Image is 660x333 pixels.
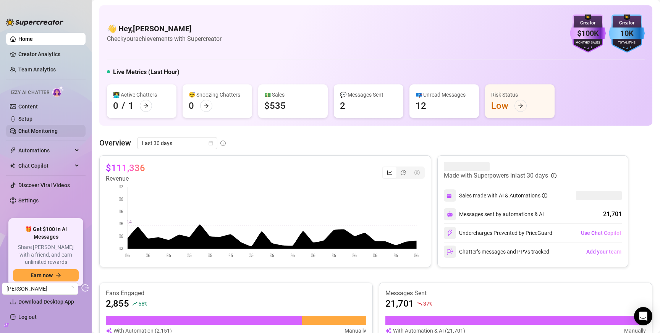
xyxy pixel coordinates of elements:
[189,91,246,99] div: 😴 Snoozing Chatters
[385,289,646,297] article: Messages Sent
[570,27,606,39] div: $100K
[10,163,15,168] img: Chat Copilot
[18,144,73,157] span: Automations
[586,246,622,258] button: Add your team
[18,66,56,73] a: Team Analytics
[81,284,89,292] span: logout
[542,193,547,198] span: info-circle
[18,128,58,134] a: Chat Monitoring
[56,273,61,278] span: arrow-right
[113,91,170,99] div: 👩‍💻 Active Chatters
[142,137,213,149] span: Last 30 days
[106,162,145,174] article: $111,336
[143,103,149,108] span: arrow-right
[99,137,131,149] article: Overview
[18,48,79,60] a: Creator Analytics
[13,226,79,241] span: 🎁 Get $100 in AI Messages
[11,89,49,96] span: Izzy AI Chatter
[10,299,16,305] span: download
[340,100,345,112] div: 2
[132,301,137,306] span: rise
[340,91,397,99] div: 💬 Messages Sent
[18,116,32,122] a: Setup
[264,100,286,112] div: $535
[401,170,406,175] span: pie-chart
[416,91,473,99] div: 📪 Unread Messages
[106,297,129,310] article: 2,855
[264,91,322,99] div: 💵 Sales
[18,103,38,110] a: Content
[18,197,39,204] a: Settings
[385,297,414,310] article: 21,701
[31,272,53,278] span: Earn now
[570,40,606,45] div: Monthly Sales
[459,191,547,200] div: Sales made with AI & Automations
[13,244,79,266] span: Share [PERSON_NAME] with a friend, and earn unlimited rewards
[204,103,209,108] span: arrow-right
[581,227,622,239] button: Use Chat Copilot
[603,210,622,219] div: 21,701
[113,100,118,112] div: 0
[220,141,226,146] span: info-circle
[18,314,37,320] a: Log out
[518,103,523,108] span: arrow-right
[609,19,645,27] div: Creator
[609,15,645,53] img: blue-badge-DgoSNQY1.svg
[447,211,453,217] img: svg%3e
[416,100,426,112] div: 12
[382,166,425,179] div: segmented control
[570,19,606,27] div: Creator
[107,23,222,34] h4: 👋 Hey, [PERSON_NAME]
[189,100,194,112] div: 0
[52,86,64,97] img: AI Chatter
[446,230,453,236] img: svg%3e
[570,15,606,53] img: purple-badge-B9DA21FR.svg
[18,182,70,188] a: Discover Viral Videos
[18,299,74,305] span: Download Desktop App
[491,91,548,99] div: Risk Status
[444,227,552,239] div: Undercharges Prevented by PriceGuard
[609,27,645,39] div: 10K
[446,248,453,255] img: svg%3e
[423,300,432,307] span: 37 %
[609,40,645,45] div: Total Fans
[4,322,9,328] span: build
[581,230,621,236] span: Use Chat Copilot
[387,170,392,175] span: line-chart
[551,173,556,178] span: info-circle
[18,160,73,172] span: Chat Copilot
[107,34,222,44] article: Check your achievements with Supercreator
[414,170,420,175] span: dollar-circle
[417,301,422,306] span: fall
[113,68,180,77] h5: Live Metrics (Last Hour)
[446,192,453,199] img: svg%3e
[586,249,621,255] span: Add your team
[209,141,213,145] span: calendar
[444,208,544,220] div: Messages sent by automations & AI
[634,307,652,325] div: Open Intercom Messenger
[106,174,145,183] article: Revenue
[128,100,134,112] div: 1
[106,289,366,297] article: Fans Engaged
[10,147,16,154] span: thunderbolt
[444,246,549,258] div: Chatter’s messages and PPVs tracked
[6,18,63,26] img: logo-BBDzfeDw.svg
[444,171,548,180] article: Made with Superpowers in last 30 days
[70,286,74,291] span: loading
[138,300,147,307] span: 58 %
[13,269,79,281] button: Earn nowarrow-right
[18,36,33,42] a: Home
[6,283,74,294] span: Ryan Bonam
